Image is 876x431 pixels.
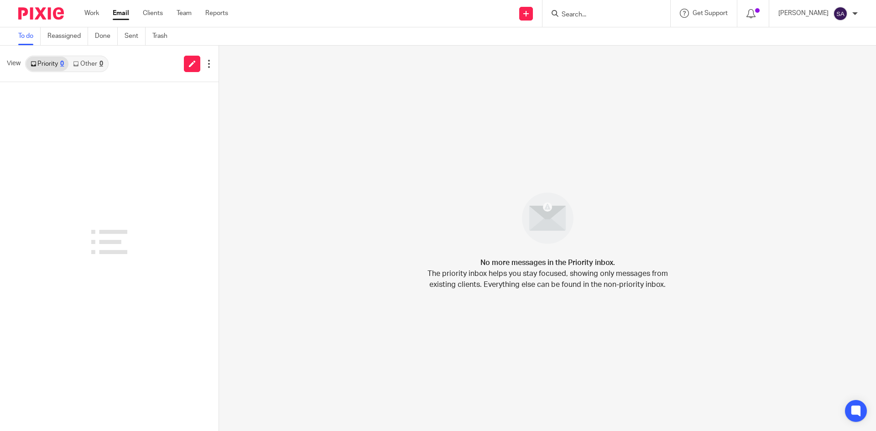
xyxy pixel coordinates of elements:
img: Pixie [18,7,64,20]
a: Other0 [68,57,107,71]
div: 0 [99,61,103,67]
img: image [516,187,579,250]
a: Sent [125,27,146,45]
h4: No more messages in the Priority inbox. [480,257,615,268]
div: 0 [60,61,64,67]
a: Reassigned [47,27,88,45]
a: Done [95,27,118,45]
p: The priority inbox helps you stay focused, showing only messages from existing clients. Everythin... [427,268,668,290]
input: Search [561,11,643,19]
img: svg%3E [833,6,848,21]
a: Priority0 [26,57,68,71]
a: Reports [205,9,228,18]
a: Team [177,9,192,18]
a: To do [18,27,41,45]
p: [PERSON_NAME] [778,9,829,18]
a: Work [84,9,99,18]
span: Get Support [693,10,728,16]
a: Trash [152,27,174,45]
span: View [7,59,21,68]
a: Clients [143,9,163,18]
a: Email [113,9,129,18]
